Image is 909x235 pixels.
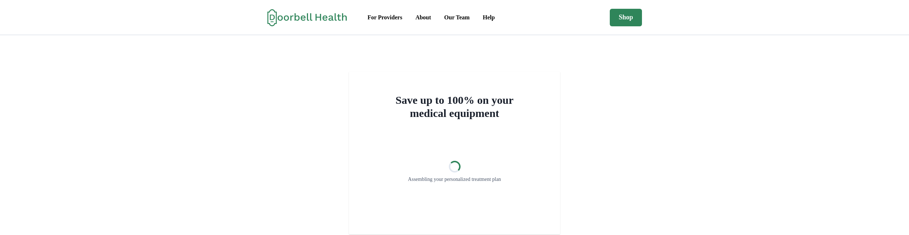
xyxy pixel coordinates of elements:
[444,13,470,22] div: Our Team
[416,13,431,22] div: About
[483,13,495,22] div: Help
[438,10,476,25] a: Our Team
[368,13,402,22] div: For Providers
[410,10,437,25] a: About
[386,94,523,120] h2: Save up to 100% on your medical equipment
[477,10,501,25] a: Help
[362,10,408,25] a: For Providers
[610,9,642,26] a: Shop
[408,175,501,183] p: Assembling your personalized treatment plan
